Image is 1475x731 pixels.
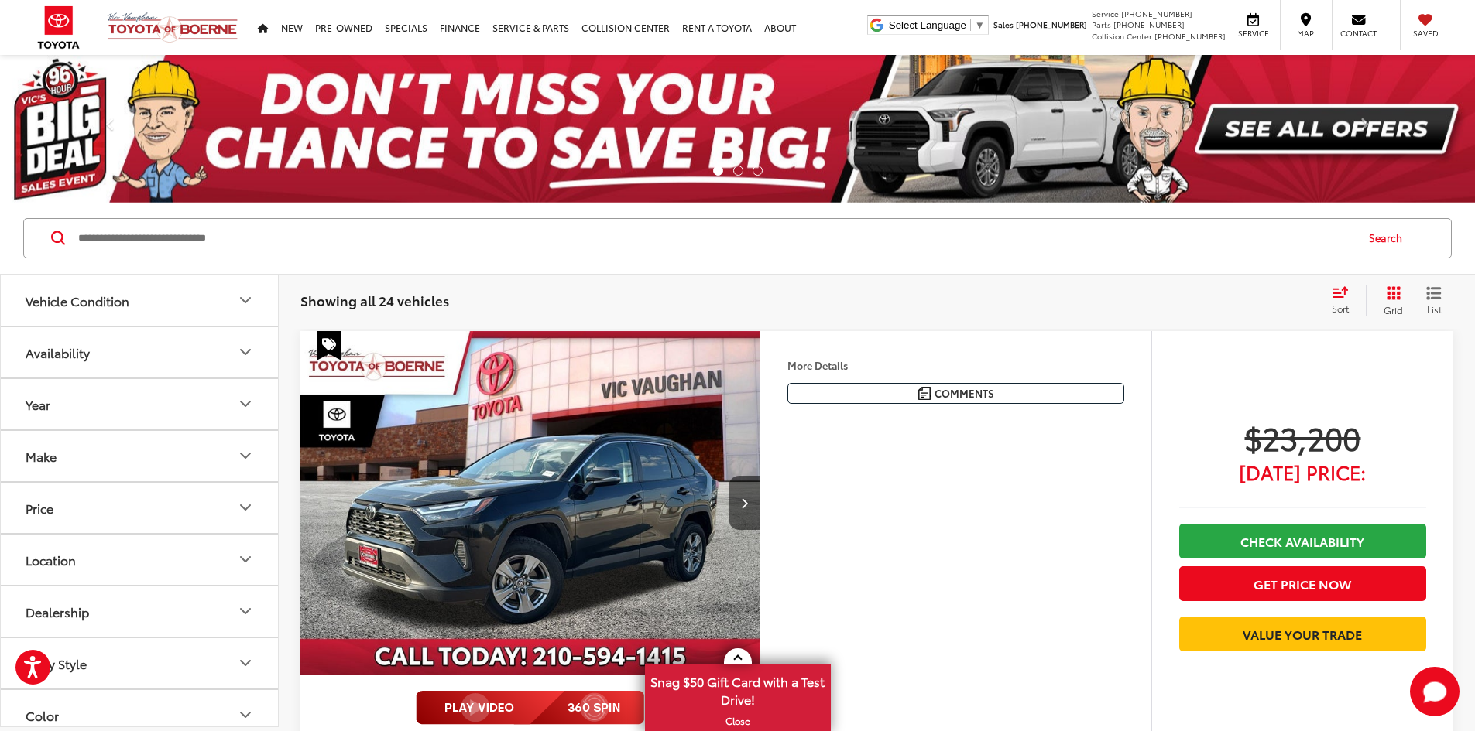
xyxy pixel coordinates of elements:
[935,386,994,401] span: Comments
[1092,8,1119,19] span: Service
[1092,30,1152,42] span: Collision Center
[1,483,280,533] button: PricePrice
[77,220,1354,257] input: Search by Make, Model, or Keyword
[26,708,59,722] div: Color
[1179,617,1426,651] a: Value Your Trade
[975,19,985,31] span: ▼
[970,19,971,31] span: ​
[1408,28,1442,39] span: Saved
[300,331,761,676] div: 2024 Toyota RAV4 XLE 0
[1415,285,1453,316] button: List View
[1236,28,1271,39] span: Service
[236,446,255,465] div: Make
[26,397,50,412] div: Year
[236,291,255,309] div: Vehicle Condition
[1366,285,1415,316] button: Grid View
[918,387,931,400] img: Comments
[300,291,449,309] span: Showing all 24 vehicles
[787,360,1124,371] h4: More Details
[1,535,280,585] button: LocationLocation
[236,498,255,517] div: Price
[1340,28,1377,39] span: Contact
[1384,303,1403,316] span: Grid
[1092,19,1111,30] span: Parts
[300,331,761,677] img: 2024 Toyota RAV4 XLE
[26,345,90,360] div: Availability
[1154,30,1226,42] span: [PHONE_NUMBER]
[236,654,255,672] div: Body Style
[889,19,966,31] span: Select Language
[236,395,255,413] div: Year
[1,586,280,637] button: DealershipDealership
[1,638,280,688] button: Body StyleBody Style
[1121,8,1192,19] span: [PHONE_NUMBER]
[729,476,760,530] button: Next image
[236,550,255,569] div: Location
[1410,667,1460,716] svg: Start Chat
[1113,19,1185,30] span: [PHONE_NUMBER]
[236,602,255,620] div: Dealership
[1179,524,1426,558] a: Check Availability
[107,12,238,43] img: Vic Vaughan Toyota of Boerne
[889,19,985,31] a: Select Language​
[26,449,57,463] div: Make
[1288,28,1322,39] span: Map
[26,604,89,619] div: Dealership
[1332,302,1349,315] span: Sort
[26,293,129,308] div: Vehicle Condition
[416,691,644,725] img: full motion video
[26,500,53,515] div: Price
[1426,302,1442,316] span: List
[787,383,1124,404] button: Comments
[1016,19,1087,30] span: [PHONE_NUMBER]
[236,343,255,361] div: Availability
[1,431,280,481] button: MakeMake
[1179,566,1426,601] button: Get Price Now
[993,19,1014,30] span: Sales
[26,656,87,671] div: Body Style
[1,275,280,326] button: Vehicle ConditionVehicle Condition
[1,327,280,377] button: AvailabilityAvailability
[317,331,341,360] span: Special
[1410,667,1460,716] button: Toggle Chat Window
[647,665,829,712] span: Snag $50 Gift Card with a Test Drive!
[26,552,76,567] div: Location
[1179,464,1426,480] span: [DATE] Price:
[1324,285,1366,316] button: Select sort value
[1354,219,1425,258] button: Search
[1179,418,1426,456] span: $23,200
[236,705,255,724] div: Color
[300,331,761,676] a: 2024 Toyota RAV4 XLE2024 Toyota RAV4 XLE2024 Toyota RAV4 XLE2024 Toyota RAV4 XLE
[1,379,280,429] button: YearYear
